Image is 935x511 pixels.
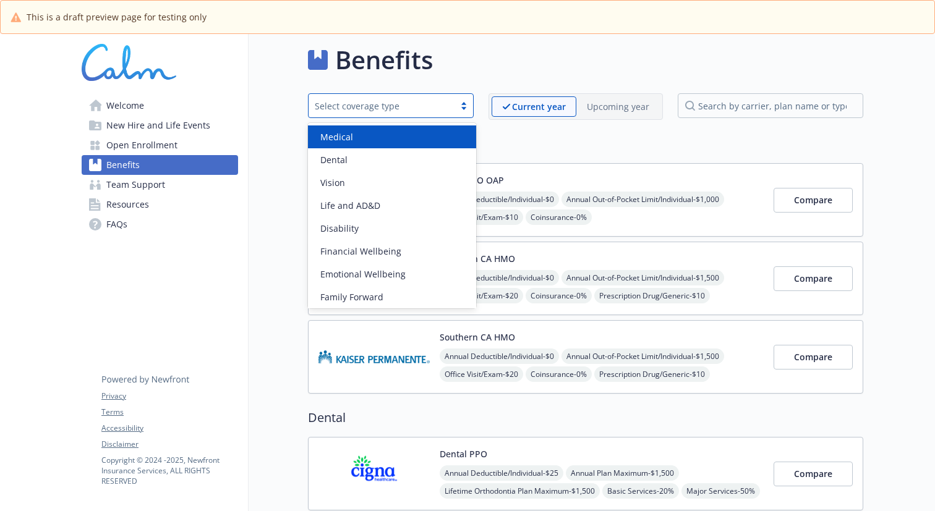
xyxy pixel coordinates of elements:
[440,366,523,382] span: Office Visit/Exam - $20
[594,288,710,303] span: Prescription Drug/Generic - $10
[82,96,238,116] a: Welcome
[678,93,863,118] input: search by carrier, plan name or type
[512,100,566,113] p: Current year
[794,468,832,479] span: Compare
[106,195,149,214] span: Resources
[561,192,724,207] span: Annual Out-of-Pocket Limit/Individual - $1,000
[440,465,563,481] span: Annual Deductible/Individual - $25
[82,214,238,234] a: FAQs
[561,348,724,364] span: Annual Out-of-Pocket Limit/Individual - $1,500
[318,447,430,500] img: CIGNA carrier logo
[794,351,832,363] span: Compare
[308,408,863,427] h2: Dental
[320,290,383,303] span: Family Forward
[320,176,345,189] span: Vision
[440,288,523,303] span: Office Visit/Exam - $20
[440,483,600,499] span: Lifetime Orthodontia Plan Maximum - $1,500
[106,116,210,135] span: New Hire and Life Events
[106,135,177,155] span: Open Enrollment
[526,288,592,303] span: Coinsurance - 0%
[566,465,679,481] span: Annual Plan Maximum - $1,500
[594,366,710,382] span: Prescription Drug/Generic - $10
[106,175,165,195] span: Team Support
[82,175,238,195] a: Team Support
[320,222,359,235] span: Disability
[106,214,127,234] span: FAQs
[526,366,592,382] span: Coinsurance - 0%
[440,270,559,285] span: Annual Deductible/Individual - $0
[320,245,401,258] span: Financial Wellbeing
[681,483,760,499] span: Major Services - 50%
[440,209,523,225] span: Office Visit/Exam - $10
[320,199,380,212] span: Life and AD&D
[308,135,863,153] h2: Medical
[320,130,353,143] span: Medical
[320,268,406,281] span: Emotional Wellbeing
[774,266,853,291] button: Compare
[82,195,238,214] a: Resources
[315,99,448,112] div: Select coverage type
[561,270,724,285] span: Annual Out-of-Pocket Limit/Individual - $1,500
[82,155,238,175] a: Benefits
[774,462,853,486] button: Compare
[794,272,832,284] span: Compare
[82,135,238,155] a: Open Enrollment
[440,348,559,364] span: Annual Deductible/Individual - $0
[318,331,430,383] img: Kaiser Permanente Insurance Company carrier logo
[320,153,348,166] span: Dental
[27,11,207,23] span: This is a draft preview page for testing only
[101,423,237,434] a: Accessibility
[587,100,649,113] p: Upcoming year
[101,407,237,418] a: Terms
[440,192,559,207] span: Annual Deductible/Individual - $0
[440,252,515,265] button: Northern CA HMO
[602,483,679,499] span: Basic Services - 20%
[440,331,515,344] button: Southern CA HMO
[101,391,237,402] a: Privacy
[774,188,853,213] button: Compare
[794,194,832,206] span: Compare
[101,455,237,486] p: Copyright © 2024 - 2025 , Newfront Insurance Services, ALL RIGHTS RESERVED
[106,96,144,116] span: Welcome
[440,447,487,460] button: Dental PPO
[335,41,433,78] h1: Benefits
[106,155,140,175] span: Benefits
[82,116,238,135] a: New Hire and Life Events
[774,345,853,370] button: Compare
[526,209,592,225] span: Coinsurance - 0%
[101,439,237,450] a: Disclaimer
